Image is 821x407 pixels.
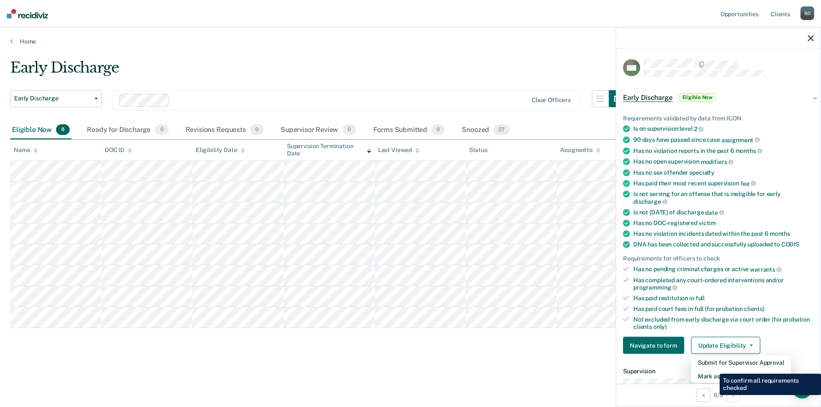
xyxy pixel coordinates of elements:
div: Has completed any court-ordered interventions and/or [633,276,814,291]
div: Supervisor Review [279,121,358,140]
div: Has no open supervision [633,158,814,166]
div: Has no sex offender [633,169,814,176]
div: 8 / 8 [616,384,821,406]
div: 90 days have passed since case [633,136,814,143]
div: Has paid their most recent supervision [633,179,814,187]
div: Forms Submitted [372,121,447,140]
div: Name [14,146,38,154]
div: Eligibility Date [196,146,245,154]
span: Early Discharge [623,93,673,102]
div: Early DischargeEligible Now [616,84,821,111]
span: fee [741,180,756,187]
span: date [705,209,724,216]
span: 0 [155,124,168,135]
button: Update Eligibility [691,337,760,354]
span: 2 [694,126,704,132]
span: Eligible Now [679,93,716,102]
img: Recidiviz [7,9,48,18]
div: Assigned to [560,146,600,154]
span: 0 [343,124,356,135]
span: specialty [689,169,715,176]
div: Not excluded from early discharge via court order (for probation clients [633,316,814,330]
div: Requirements validated by data from ICON [623,114,814,122]
dt: Supervision [623,368,814,375]
span: programming [633,284,677,291]
span: modifiers [701,158,734,165]
span: Early Discharge [14,95,91,102]
div: Has paid court fees in full (for probation [633,305,814,312]
div: Has no violation reports in the past 6 [633,147,814,155]
div: Early Discharge [10,59,626,83]
span: only) [653,323,667,330]
button: Next Opportunity [726,388,740,402]
div: Supervision Termination Date [287,143,371,157]
div: S O [800,6,814,20]
span: CODIS [781,241,799,248]
div: DNA has been collected and successfully uploaded to [633,241,814,248]
div: Clear officers [532,97,571,104]
span: 0 [431,124,445,135]
div: Requirements for officers to check [623,255,814,262]
span: 8 [56,124,70,135]
div: Is on supervision level [633,125,814,133]
div: Is not [DATE] of discharge [633,208,814,216]
button: Navigate to form [623,337,684,354]
div: DOC ID [105,146,132,154]
span: warrants [750,266,782,272]
div: Has no DOC-registered [633,220,814,227]
div: Snoozed [460,121,511,140]
span: victim [699,220,716,226]
div: Eligible Now [10,121,71,140]
div: Has paid restitution in [633,295,814,302]
span: full [696,295,705,302]
div: Open Intercom Messenger [792,378,812,398]
a: Home [10,38,811,45]
span: months [735,147,762,154]
div: Ready for Discharge [85,121,170,140]
span: discharge [633,198,667,205]
div: Is not serving for an offense that is ineligible for early [633,190,814,205]
div: Has no violation incidents dated within the past 6 [633,230,814,237]
div: Last Viewed [378,146,419,154]
button: Previous Opportunity [697,388,710,402]
div: Status [469,146,487,154]
span: 27 [493,124,510,135]
a: Navigate to form link [623,337,688,354]
button: Submit for Supervisor Approval [691,356,791,369]
div: Revisions Requests [184,121,265,140]
span: assignment [721,136,760,143]
button: Mark as Ineligible [691,369,791,383]
span: months [770,230,790,237]
span: clients) [744,305,765,312]
span: 0 [250,124,263,135]
div: Has no pending criminal charges or active [633,266,814,273]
